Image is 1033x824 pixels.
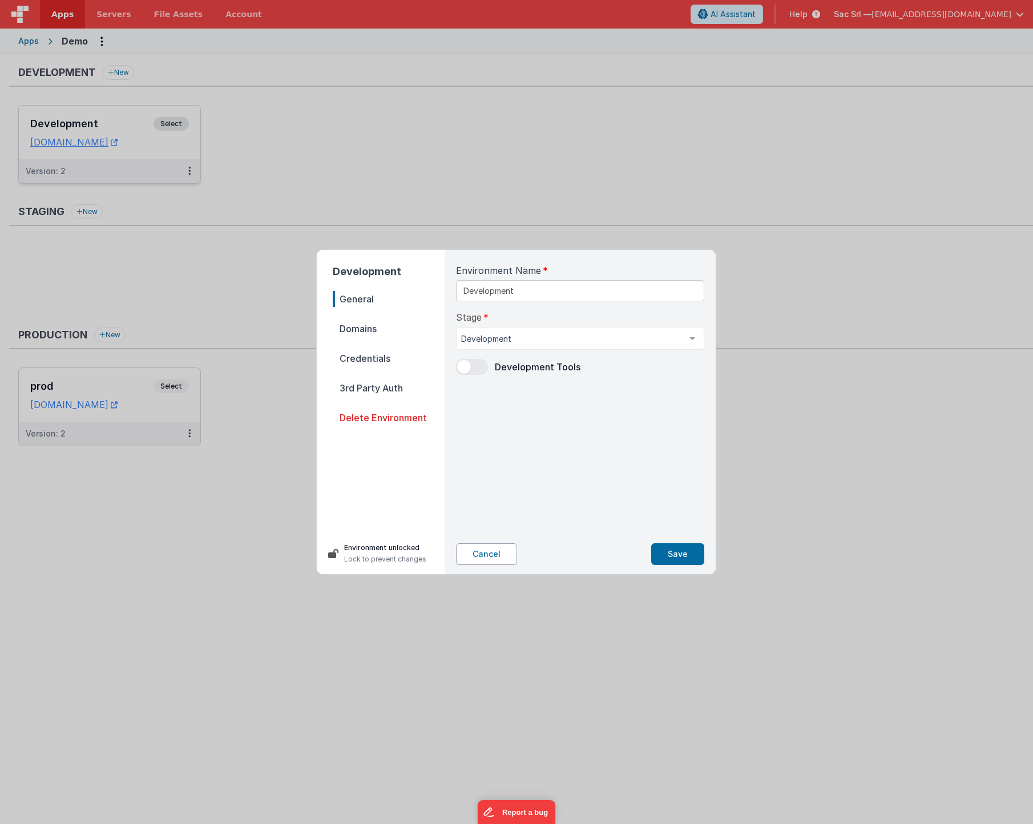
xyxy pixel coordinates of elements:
[456,310,482,324] span: Stage
[456,264,541,277] span: Environment Name
[333,410,445,426] span: Delete Environment
[456,543,517,565] button: Cancel
[344,542,426,554] p: Environment unlocked
[651,543,704,565] button: Save
[344,554,426,565] p: Lock to prevent changes
[333,291,445,307] span: General
[461,333,681,345] span: Development
[478,800,556,824] iframe: Marker.io feedback button
[495,361,580,373] span: Development Tools
[333,380,445,396] span: 3rd Party Auth
[333,321,445,337] span: Domains
[333,264,445,280] h2: Development
[333,350,445,366] span: Credentials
